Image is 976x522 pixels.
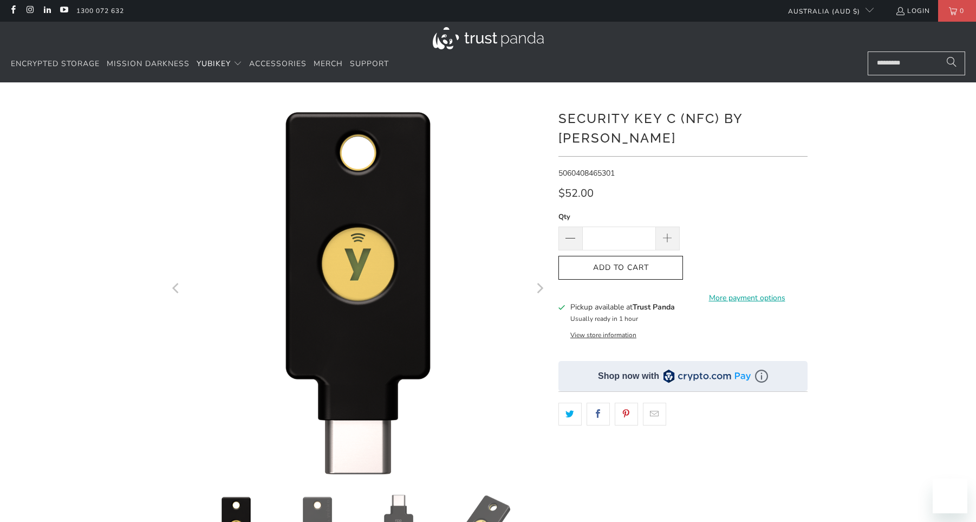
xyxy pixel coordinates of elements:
span: Support [350,59,389,69]
iframe: Button to launch messaging window [933,479,967,513]
a: Trust Panda Australia on Instagram [25,7,34,15]
a: Trust Panda Australia on Facebook [8,7,17,15]
a: Mission Darkness [107,51,190,77]
a: 1300 072 632 [76,5,124,17]
a: Share this on Twitter [558,403,582,426]
span: Accessories [249,59,307,69]
a: Merch [314,51,343,77]
summary: YubiKey [197,51,242,77]
button: Search [938,51,965,75]
a: Encrypted Storage [11,51,100,77]
b: Trust Panda [633,302,675,312]
div: Shop now with [598,370,659,382]
span: Encrypted Storage [11,59,100,69]
img: Trust Panda Australia [433,27,544,49]
small: Usually ready in 1 hour [570,314,638,323]
a: Support [350,51,389,77]
a: Trust Panda Australia on YouTube [59,7,68,15]
button: Add to Cart [558,256,683,280]
a: Accessories [249,51,307,77]
nav: Translation missing: en.navigation.header.main_nav [11,51,389,77]
h1: Security Key C (NFC) by [PERSON_NAME] [558,107,808,148]
span: 5060408465301 [558,168,615,178]
label: Qty [558,211,680,223]
a: Trust Panda Australia on LinkedIn [42,7,51,15]
span: Add to Cart [570,263,672,273]
span: Mission Darkness [107,59,190,69]
span: YubiKey [197,59,231,69]
a: Email this to a friend [643,403,666,426]
button: Next [531,99,548,478]
span: Merch [314,59,343,69]
a: Share this on Pinterest [615,403,638,426]
a: Security Key C (NFC) by Yubico - Trust Panda [168,99,548,478]
button: View store information [570,331,636,339]
a: More payment options [686,292,808,304]
h3: Pickup available at [570,301,675,313]
input: Search... [868,51,965,75]
button: Previous [168,99,185,478]
span: $52.00 [558,186,594,201]
a: Share this on Facebook [587,403,610,426]
a: Login [895,5,930,17]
